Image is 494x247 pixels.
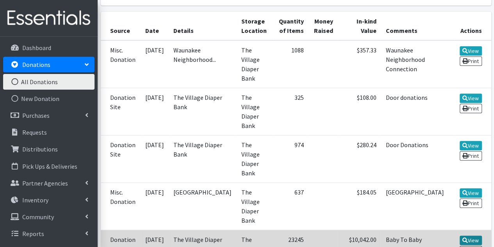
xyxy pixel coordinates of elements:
td: [GEOGRAPHIC_DATA] [381,182,455,230]
a: Donations [3,57,95,72]
a: View [460,46,482,56]
a: Print [460,56,482,66]
td: 974 [273,135,309,182]
a: Community [3,209,95,225]
p: Community [22,213,54,221]
a: Partner Agencies [3,175,95,191]
th: Details [169,12,237,40]
a: View [460,141,482,150]
td: [DATE] [141,40,169,88]
p: Purchases [22,112,50,119]
a: Distributions [3,141,95,157]
td: [DATE] [141,88,169,135]
a: Inventory [3,192,95,208]
a: All Donations [3,74,95,90]
a: Print [460,198,482,208]
th: Storage Location [237,12,273,40]
td: Waunakee Neighborhood Connection [381,40,455,88]
p: Reports [22,230,44,238]
a: Print [460,151,482,160]
td: The Village Diaper Bank [237,182,273,230]
td: 637 [273,182,309,230]
p: Distributions [22,145,58,153]
a: View [460,188,482,198]
td: $357.33 [337,40,381,88]
th: Comments [381,12,455,40]
td: Misc. Donation [101,40,141,88]
td: The Village Diaper Bank [169,135,237,182]
td: The Village Diaper Bank [237,135,273,182]
td: $184.05 [337,182,381,230]
th: Actions [455,12,491,40]
p: Requests [22,128,47,136]
td: The Village Diaper Bank [169,88,237,135]
td: The Village Diaper Bank [237,88,273,135]
a: View [460,94,482,103]
th: Date [141,12,169,40]
a: Dashboard [3,40,95,56]
td: [DATE] [141,135,169,182]
td: Donation Site [101,88,141,135]
a: Requests [3,124,95,140]
p: Inventory [22,196,48,204]
td: Donation Site [101,135,141,182]
td: $108.00 [337,88,381,135]
td: $280.24 [337,135,381,182]
img: HumanEssentials [3,5,95,31]
a: View [460,236,482,245]
p: Donations [22,61,50,69]
p: Partner Agencies [22,179,68,187]
td: 325 [273,88,309,135]
td: Waunakee Neighborhood... [169,40,237,88]
td: Misc. Donation [101,182,141,230]
a: Purchases [3,108,95,123]
td: [DATE] [141,182,169,230]
td: Door donations [381,88,455,135]
p: Dashboard [22,44,51,52]
a: New Donation [3,91,95,106]
p: Pick Ups & Deliveries [22,162,77,170]
td: 1088 [273,40,309,88]
th: Quantity of Items [273,12,309,40]
th: Source [101,12,141,40]
td: Door Donations [381,135,455,182]
a: Print [460,104,482,113]
a: Pick Ups & Deliveries [3,159,95,174]
td: The Village Diaper Bank [237,40,273,88]
th: In-kind Value [337,12,381,40]
th: Money Raised [308,12,337,40]
td: [GEOGRAPHIC_DATA] [169,182,237,230]
a: Reports [3,226,95,242]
